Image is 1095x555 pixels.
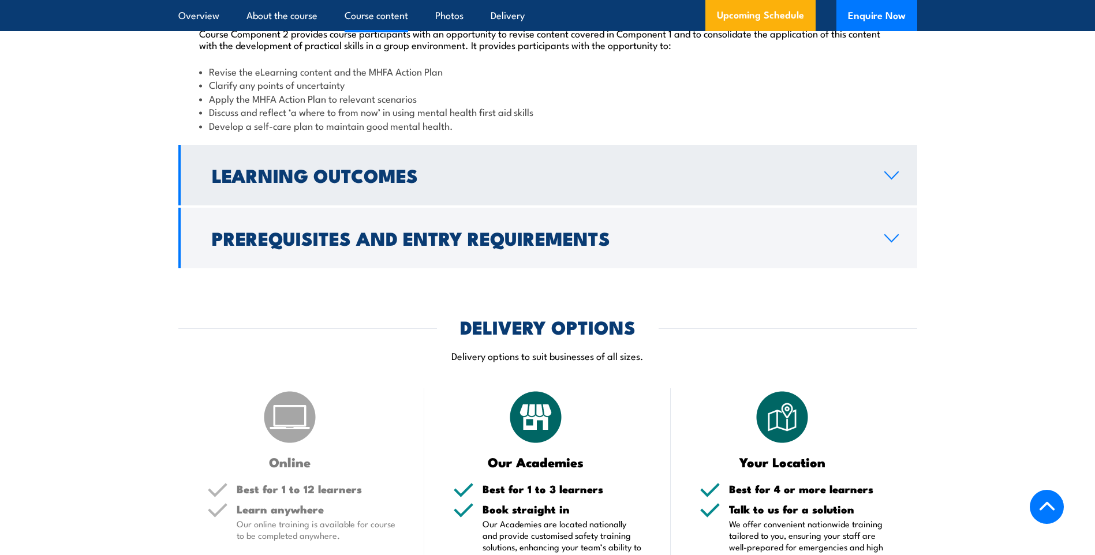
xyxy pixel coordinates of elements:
[199,119,896,132] li: Develop a self-care plan to maintain good mental health.
[199,65,896,78] li: Revise the eLearning content and the MHFA Action Plan
[237,518,396,541] p: Our online training is available for course to be completed anywhere.
[700,455,865,468] h3: Your Location
[212,167,866,183] h2: Learning Outcomes
[199,105,896,118] li: Discuss and reflect ‘a where to from now’ in using mental health first aid skills
[729,483,888,494] h5: Best for 4 or more learners
[199,27,896,50] p: Course Component 2 provides course participants with an opportunity to revise content covered in ...
[729,504,888,515] h5: Talk to us for a solution
[207,455,373,468] h3: Online
[483,504,642,515] h5: Book straight in
[199,78,896,91] li: Clarify any points of uncertainty
[178,145,917,205] a: Learning Outcomes
[483,483,642,494] h5: Best for 1 to 3 learners
[212,230,866,246] h2: Prerequisites and Entry Requirements
[178,208,917,268] a: Prerequisites and Entry Requirements
[237,483,396,494] h5: Best for 1 to 12 learners
[237,504,396,515] h5: Learn anywhere
[460,318,636,335] h2: DELIVERY OPTIONS
[199,92,896,105] li: Apply the MHFA Action Plan to relevant scenarios
[453,455,619,468] h3: Our Academies
[178,349,917,362] p: Delivery options to suit businesses of all sizes.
